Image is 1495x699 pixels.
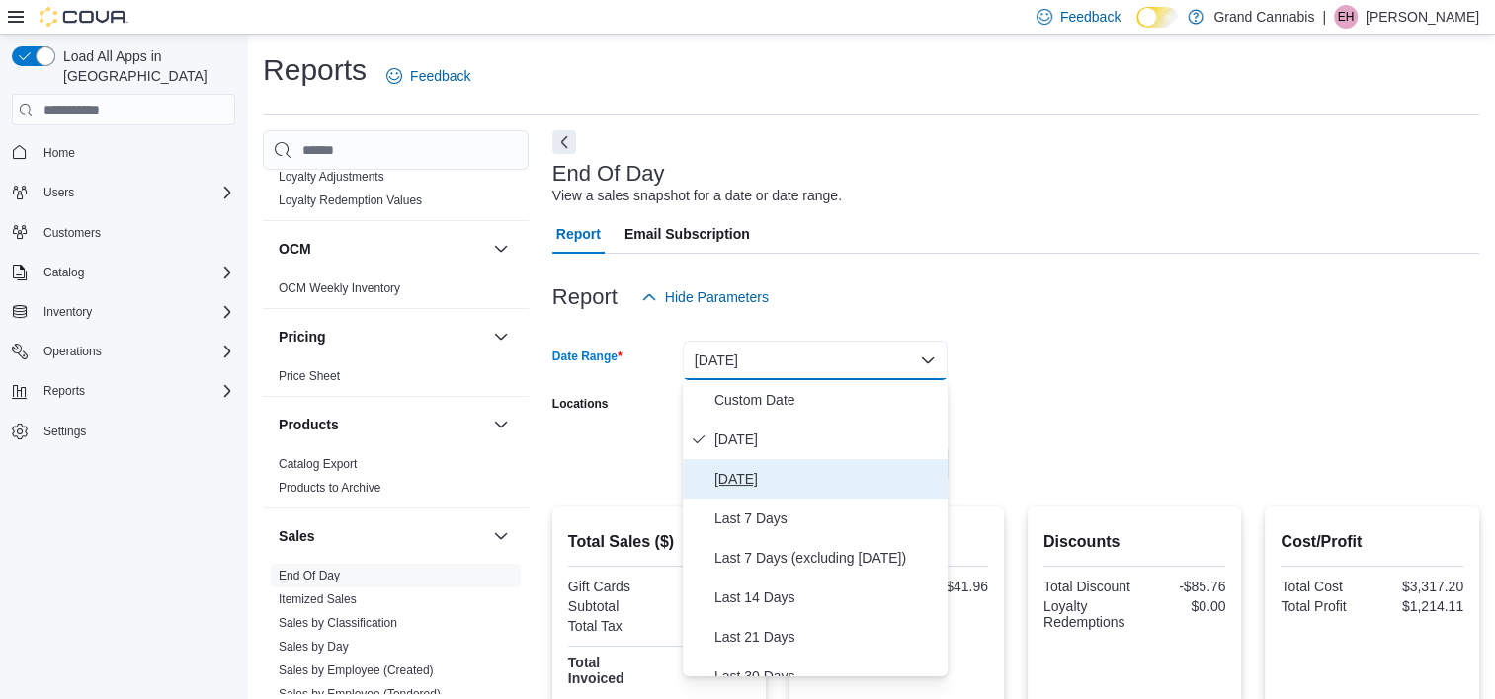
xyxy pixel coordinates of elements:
a: OCM Weekly Inventory [279,281,400,295]
a: Sales by Employee (Created) [279,663,434,677]
div: Evan Hopkinson [1334,5,1358,29]
a: Sales by Classification [279,616,397,630]
nav: Complex example [12,129,235,497]
span: Itemized Sales [279,591,357,607]
span: Home [36,139,235,164]
span: Customers [36,220,235,245]
a: Sales by Day [279,640,349,654]
a: Price Sheet [279,369,340,383]
span: Feedback [410,66,470,86]
button: Users [36,181,82,204]
span: Loyalty Adjustments [279,169,384,185]
h1: Reports [263,50,367,90]
div: Subtotal [568,598,655,614]
span: Operations [43,344,102,359]
span: Settings [43,424,86,439]
span: Report [556,214,601,254]
span: Home [43,145,75,161]
button: OCM [279,239,485,259]
div: $0.00 [1138,598,1225,614]
span: Reports [43,383,85,399]
span: Price Sheet [279,368,340,384]
button: Inventory [4,298,243,326]
div: $589.07 [663,618,750,634]
span: Products to Archive [279,480,380,496]
a: Itemized Sales [279,592,357,606]
button: Reports [4,377,243,405]
span: Catalog [43,265,84,280]
div: $4,531.31 [663,598,750,614]
button: Sales [489,524,513,548]
span: Settings [36,419,235,443]
button: Hide Parameters [633,277,777,317]
a: Loyalty Adjustments [279,170,384,184]
button: [DATE] [683,341,948,380]
span: Hide Parameters [665,287,769,307]
div: -$85.76 [1138,579,1225,594]
h3: End Of Day [552,162,665,186]
button: Operations [4,338,243,365]
button: Pricing [489,325,513,349]
button: Customers [4,218,243,247]
div: OCM [263,276,529,308]
button: Operations [36,340,110,363]
span: Sales by Employee (Created) [279,662,434,678]
button: OCM [489,237,513,261]
input: Dark Mode [1136,7,1178,28]
img: Cova [40,7,128,27]
span: OCM Weekly Inventory [279,280,400,296]
div: $5,120.38 [663,655,750,670]
div: $0.00 [663,579,750,594]
div: Pricing [263,364,529,396]
div: Loyalty [263,165,529,220]
span: Customers [43,225,101,241]
button: Users [4,179,243,206]
span: Last 21 Days [714,625,940,649]
h2: Cost/Profit [1281,530,1463,554]
button: Home [4,137,243,166]
span: Inventory [43,304,92,320]
span: Sales by Classification [279,615,397,631]
a: Settings [36,420,94,443]
a: Customers [36,221,109,245]
h3: Pricing [279,327,325,347]
button: Settings [4,417,243,445]
span: Operations [36,340,235,363]
span: Users [43,185,74,200]
span: Custom Date [714,388,940,412]
div: $41.96 [901,579,988,594]
span: Last 7 Days (excluding [DATE]) [714,546,940,570]
h2: Discounts [1043,530,1226,554]
a: Products to Archive [279,481,380,495]
span: Loyalty Redemption Values [279,193,422,208]
span: Reports [36,379,235,403]
div: Products [263,452,529,507]
a: End Of Day [279,569,340,582]
div: Total Tax [568,618,655,634]
h3: Products [279,415,339,434]
button: Inventory [36,300,100,324]
p: | [1322,5,1326,29]
span: Users [36,181,235,204]
h3: OCM [279,239,311,259]
div: Total Discount [1043,579,1130,594]
h2: Total Sales ($) [568,530,751,554]
a: Loyalty Redemption Values [279,194,422,207]
span: [DATE] [714,467,940,491]
span: Last 7 Days [714,506,940,530]
span: Feedback [1060,7,1121,27]
button: Catalog [4,259,243,286]
p: Grand Cannabis [1213,5,1314,29]
button: Sales [279,526,485,546]
a: Feedback [378,56,478,96]
div: $3,317.20 [1376,579,1463,594]
h3: Report [552,285,618,309]
span: Email Subscription [624,214,750,254]
span: Load All Apps in [GEOGRAPHIC_DATA] [55,46,235,86]
div: $1,214.11 [1376,598,1463,614]
a: Catalog Export [279,457,357,471]
p: [PERSON_NAME] [1366,5,1479,29]
div: Total Cost [1281,579,1368,594]
label: Locations [552,396,609,412]
div: Loyalty Redemptions [1043,598,1130,630]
